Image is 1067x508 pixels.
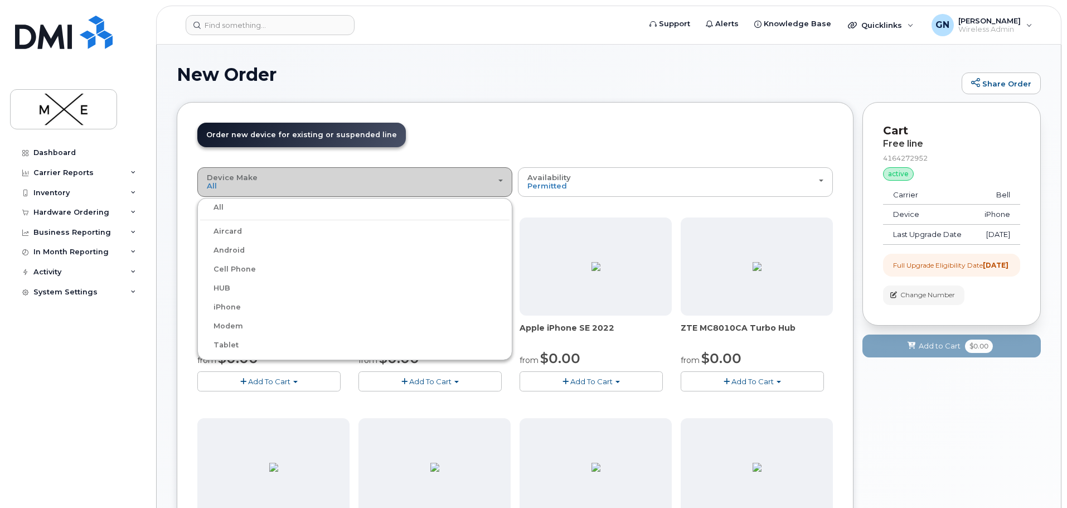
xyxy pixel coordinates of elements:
span: $0.00 [379,350,419,366]
button: Add To Cart [520,371,663,391]
h1: New Order [177,65,956,84]
div: 4164272952 [883,153,1020,163]
img: AF4DA5FD-11A1-4BAF-ABE4-653D70F8894A.png [591,262,600,271]
span: Add To Cart [731,377,774,386]
span: $0.00 [701,350,741,366]
div: active [883,167,914,181]
span: Add To Cart [570,377,613,386]
div: Apple iPhone SE 2022 [520,322,672,345]
label: iPhone [200,301,241,314]
span: $0.00 [540,350,580,366]
span: Add to Cart [919,341,961,351]
label: All [200,201,224,214]
strong: [DATE] [983,261,1008,269]
button: Add To Cart [358,371,502,391]
img: 6AC97E88-CDBA-4165-83DF-1DBCAEE2B445.png [591,463,600,472]
label: Modem [200,320,243,333]
span: Change Number [900,290,955,300]
td: [DATE] [973,225,1020,245]
p: Cart [883,123,1020,139]
button: Add To Cart [681,371,824,391]
img: BD3789A7-1E6F-4943-8DCF-22AEC3B73130.png [269,463,278,472]
button: Add to Cart $0.00 [862,335,1041,357]
span: All [207,181,217,190]
small: from [520,355,539,365]
span: $0.00 [965,340,993,353]
span: Add To Cart [248,377,290,386]
td: Bell [973,185,1020,205]
a: Share Order [962,72,1041,95]
label: Tablet [200,338,239,352]
div: Free line [883,139,1020,149]
td: Carrier [883,185,973,205]
td: Device [883,205,973,225]
span: $0.00 [218,350,258,366]
small: from [358,355,377,365]
label: HUB [200,282,230,295]
button: Add To Cart [197,371,341,391]
small: from [681,355,700,365]
button: Availability Permitted [518,167,833,196]
img: 054711B0-41DD-4C63-8051-5507667CDA9F.png [753,262,762,271]
td: iPhone [973,205,1020,225]
button: Change Number [883,286,964,305]
label: Cell Phone [200,263,256,276]
label: Android [200,244,245,257]
span: Add To Cart [409,377,452,386]
span: Permitted [527,181,567,190]
img: 4C83C89D-BBE3-429F-BE42-7EB4BE988128.png [753,463,762,472]
span: Device Make [207,173,258,182]
span: Order new device for existing or suspended line [206,130,397,139]
span: Availability [527,173,571,182]
img: F7D69C77-BD03-4145-999A-C4B8B3697F7B.png [430,463,439,472]
div: ZTE MC8010CA Turbo Hub [681,322,833,345]
small: from [197,355,216,365]
td: Last Upgrade Date [883,225,973,245]
button: Device Make All [197,167,512,196]
div: Full Upgrade Eligibility Date [893,260,1008,270]
label: Aircard [200,225,242,238]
